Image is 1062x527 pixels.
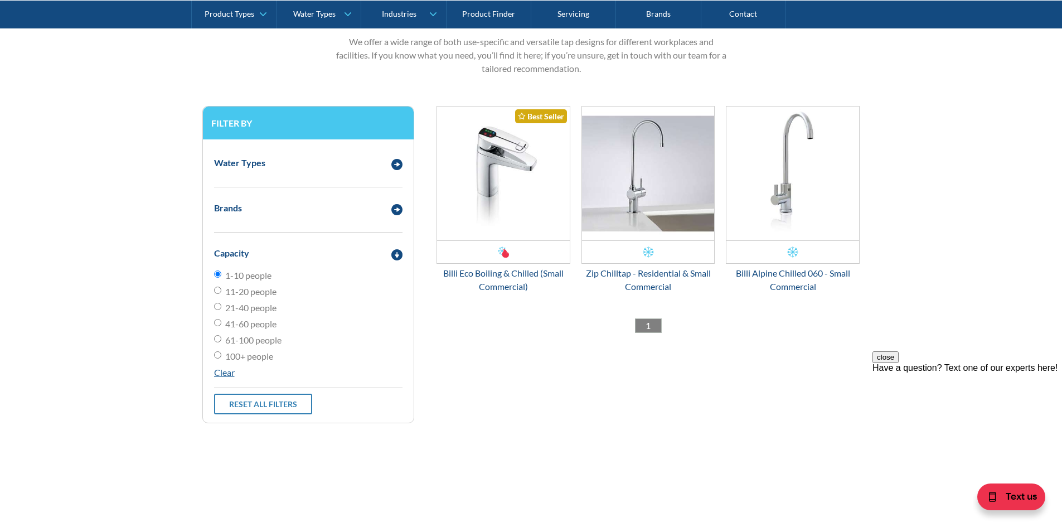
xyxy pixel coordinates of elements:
a: Zip Chilltap - Residential & Small CommercialZip Chilltap - Residential & Small Commercial [581,106,715,293]
a: 1 [635,318,662,333]
p: We offer a wide range of both use-specific and versatile tap designs for different workplaces and... [334,35,729,75]
div: Water Types [214,156,265,170]
span: 61-100 people [225,333,282,347]
div: Product Types [205,9,254,18]
div: Zip Chilltap - Residential & Small Commercial [581,267,715,293]
iframe: podium webchat widget bubble [973,471,1062,527]
input: 100+ people [214,351,221,359]
div: Billi Alpine Chilled 060 - Small Commercial [726,267,860,293]
a: Clear [214,367,235,378]
form: Email Form 3 [11,3,1051,451]
span: 21-40 people [225,301,277,315]
input: 1-10 people [214,270,221,278]
div: Capacity [214,246,249,260]
h3: Filter by [211,118,405,128]
div: Industries [382,9,416,18]
img: Billi Alpine Chilled 060 - Small Commercial [726,107,859,240]
input: 41-60 people [214,319,221,326]
input: 21-40 people [214,303,221,310]
div: Billi Eco Boiling & Chilled (Small Commercial) [437,267,570,293]
div: Water Types [293,9,336,18]
img: Billi Eco Boiling & Chilled (Small Commercial) [437,107,570,240]
input: 11-20 people [214,287,221,294]
span: 100+ people [225,350,273,363]
span: 41-60 people [225,317,277,331]
a: Billi Eco Boiling & Chilled (Small Commercial)Best SellerBilli Eco Boiling & Chilled (Small Comme... [437,106,570,293]
img: Zip Chilltap - Residential & Small Commercial [582,107,715,240]
span: 11-20 people [225,285,277,298]
div: List [437,318,860,333]
iframe: podium webchat widget prompt [872,351,1062,485]
div: Best Seller [515,109,567,123]
a: Billi Alpine Chilled 060 - Small CommercialBilli Alpine Chilled 060 - Small Commercial [726,106,860,293]
input: 61-100 people [214,335,221,342]
span: 1-10 people [225,269,271,282]
a: Reset all filters [214,394,312,414]
div: Brands [214,201,242,215]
